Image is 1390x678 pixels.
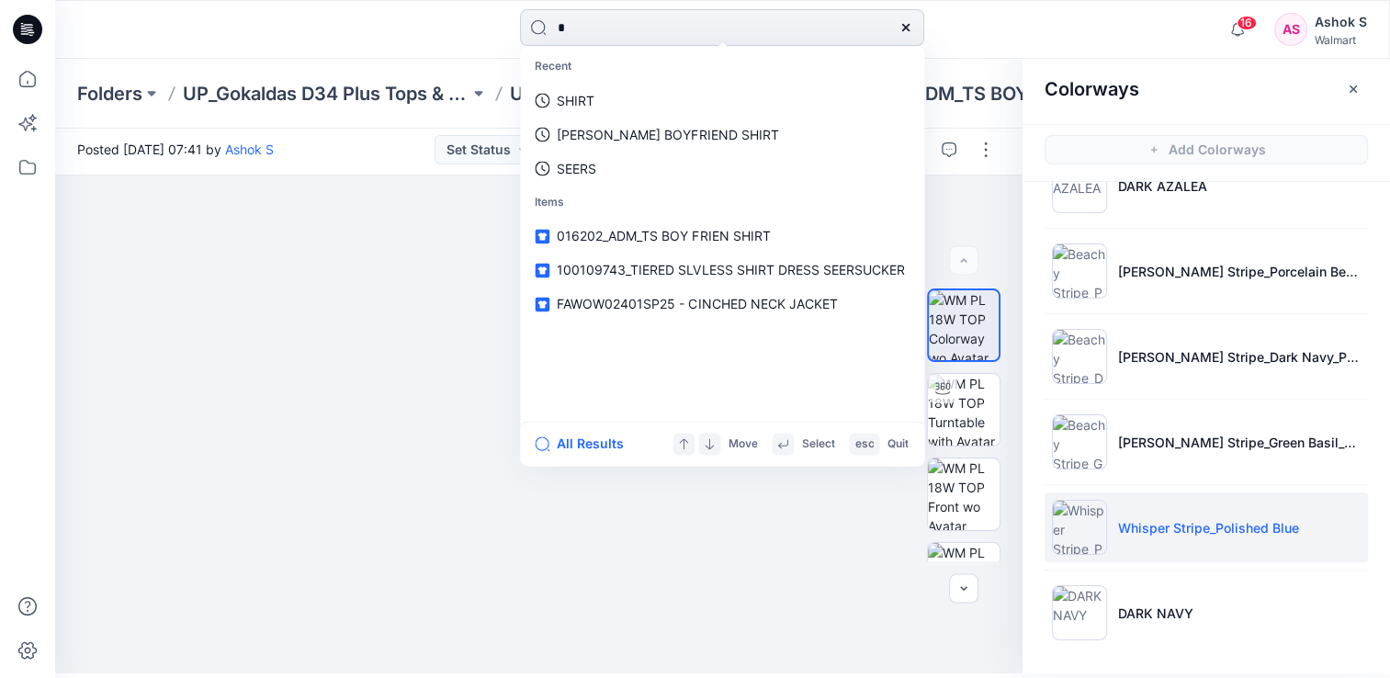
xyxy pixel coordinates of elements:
p: Whisper Stripe_Polished Blue [1118,518,1299,537]
a: 100109743_TIERED SLVLESS SHIRT DRESS SEERSUCKER [524,254,921,288]
p: Recent [524,50,921,84]
a: Folders [77,81,142,107]
img: WM PL 18W TOP Colorway wo Avatar [929,290,999,360]
p: 016202_ADM_TS BOY FRIEN SHIRT [838,81,1124,107]
p: DARK NAVY [1118,604,1193,623]
img: eyJhbGciOiJIUzI1NiIsImtpZCI6IjAiLCJzbHQiOiJzZXMiLCJ0eXAiOiJKV1QifQ.eyJkYXRhIjp7InR5cGUiOiJzdG9yYW... [255,141,822,674]
p: DARK AZALEA [1118,176,1207,196]
h2: Colorways [1045,78,1139,100]
p: Quit [887,435,908,454]
img: WM PL 18W TOP Turntable with Avatar [928,374,1000,446]
p: esc [854,435,874,454]
span: 016202_ADM_TS BOY FRIEN SHIRT [557,229,770,244]
img: Beachy Stripe_Dark Navy_Porcelain Beige [1052,329,1107,384]
p: [PERSON_NAME] Stripe_Dark Navy_Porcelain Beige [1118,347,1361,367]
img: WM PL 18W TOP Back wo Avatar [928,543,1000,615]
a: SHIRT [524,84,921,118]
span: 16 [1237,16,1257,30]
img: Whisper Stripe_Polished Blue [1052,500,1107,555]
img: Beachy Stripe_Green Basil_Porcelain Beige [1052,414,1107,469]
p: Move [728,435,757,454]
a: UP_FYE 2027 S2 Gokaldas Plus Tops and dress [510,81,797,107]
a: Ashok S [225,141,274,157]
a: FAWOW02401SP25 - CINCHED NECK JACKET [524,288,921,322]
button: All Results [535,433,636,455]
p: Select [801,435,834,454]
div: Ashok S [1315,11,1367,33]
img: Beachy Stripe_Porcelain Beige_Fudge Brownie [1052,243,1107,299]
a: 016202_ADM_TS BOY FRIEN SHIRT [524,220,921,254]
div: Walmart [1315,33,1367,47]
span: FAWOW02401SP25 - CINCHED NECK JACKET [557,297,837,312]
a: [PERSON_NAME] BOYFRIEND SHIRT [524,118,921,152]
a: UP_Gokaldas D34 Plus Tops & Dresses [183,81,469,107]
p: POPLIN BOYFRIEND SHIRT [557,125,778,144]
img: WM PL 18W TOP Front wo Avatar [928,458,1000,530]
p: Items [524,186,921,220]
span: Posted [DATE] 07:41 by [77,140,274,159]
img: DARK NAVY [1052,585,1107,640]
div: AS [1274,13,1307,46]
p: SHIRT [557,91,594,110]
p: SEERS [557,159,596,178]
p: [PERSON_NAME] Stripe_Porcelain Beige_Fudge Brownie [1118,262,1361,281]
p: [PERSON_NAME] Stripe_Green Basil_Porcelain Beige [1118,433,1361,452]
img: DARK AZALEA [1052,158,1107,213]
a: SEERS [524,152,921,186]
span: 100109743_TIERED SLVLESS SHIRT DRESS SEERSUCKER [557,263,904,278]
